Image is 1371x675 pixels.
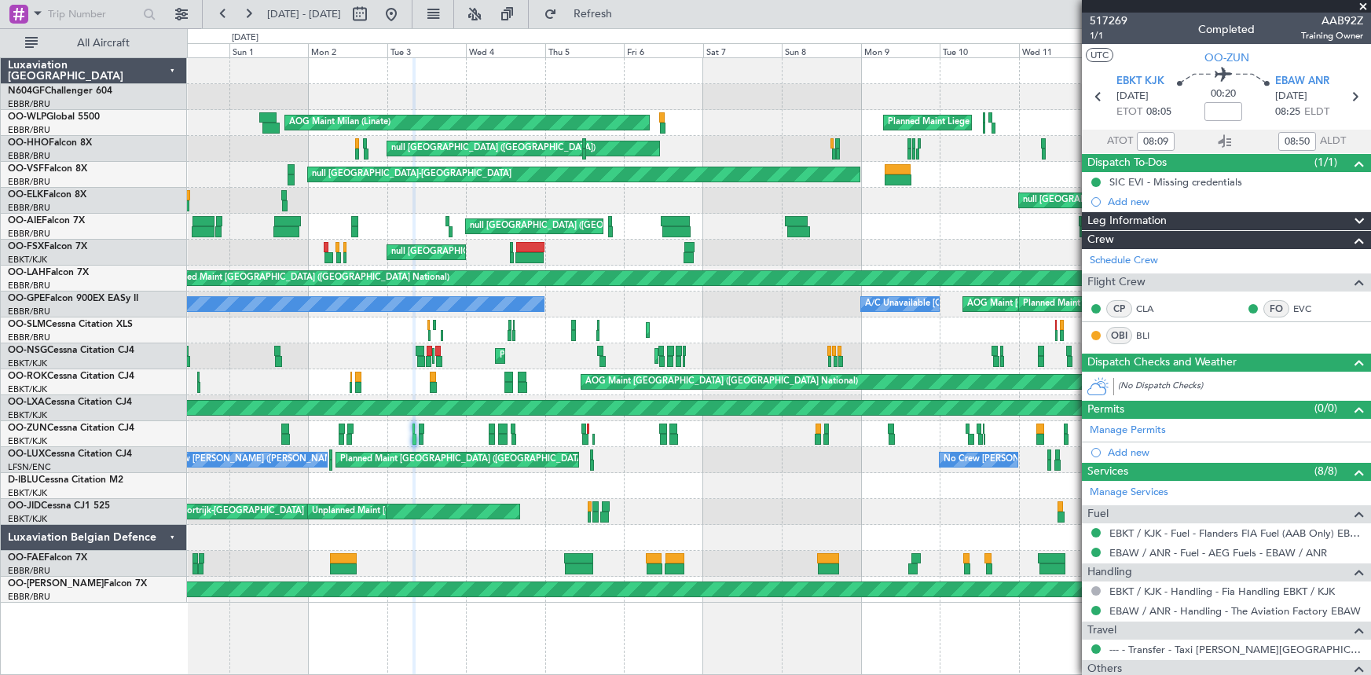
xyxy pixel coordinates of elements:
a: OO-[PERSON_NAME]Falcon 7X [8,579,147,589]
span: OO-FSX [8,242,44,251]
span: OO-AIE [8,216,42,226]
div: OBI [1106,327,1132,344]
div: Sun 8 [782,43,861,57]
div: A/C Unavailable [GEOGRAPHIC_DATA] ([GEOGRAPHIC_DATA] National) [865,292,1157,316]
a: EBBR/BRU [8,176,50,188]
a: EBKT/KJK [8,254,47,266]
span: OO-[PERSON_NAME] [8,579,104,589]
span: Fuel [1087,505,1109,523]
span: OO-LXA [8,398,45,407]
span: ATOT [1107,134,1133,149]
span: 08:25 [1275,105,1300,120]
a: EBBR/BRU [8,150,50,162]
a: EBBR/BRU [8,280,50,292]
input: --:-- [1278,132,1316,151]
a: EBKT/KJK [8,409,47,421]
div: FO [1263,300,1289,317]
span: Dispatch Checks and Weather [1087,354,1237,372]
span: 517269 [1090,13,1127,29]
a: EBBR/BRU [8,124,50,136]
span: N604GF [8,86,45,96]
span: OO-LAH [8,268,46,277]
span: OO-FAE [8,553,44,563]
span: OO-ROK [8,372,47,381]
div: [DATE] [232,31,258,45]
span: OO-GPE [8,294,45,303]
a: OO-WLPGlobal 5500 [8,112,100,122]
a: OO-NSGCessna Citation CJ4 [8,346,134,355]
a: EBBR/BRU [8,332,50,343]
button: All Aircraft [17,31,170,56]
div: null [GEOGRAPHIC_DATA] ([GEOGRAPHIC_DATA]) [391,240,596,264]
div: null [GEOGRAPHIC_DATA] ([GEOGRAPHIC_DATA]) [1023,189,1227,212]
div: Planned Maint Nice ([GEOGRAPHIC_DATA]) [500,344,675,368]
div: Planned Maint [GEOGRAPHIC_DATA] ([GEOGRAPHIC_DATA] National) [1023,292,1307,316]
a: Manage Services [1090,485,1168,501]
span: 08:05 [1146,105,1171,120]
a: EBBR/BRU [8,98,50,110]
button: UTC [1086,48,1113,62]
span: [DATE] [1116,89,1149,105]
span: Refresh [560,9,626,20]
div: Planned Maint [GEOGRAPHIC_DATA] ([GEOGRAPHIC_DATA]) [340,448,588,471]
div: Mon 2 [308,43,387,57]
span: Dispatch To-Dos [1087,154,1167,172]
span: 00:20 [1211,86,1236,102]
div: No Crew [PERSON_NAME] ([PERSON_NAME]) [154,448,343,471]
div: Tue 3 [387,43,467,57]
div: SIC EVI - Missing credentials [1109,175,1242,189]
a: EBAW / ANR - Fuel - AEG Fuels - EBAW / ANR [1109,546,1327,559]
span: (8/8) [1314,463,1337,479]
div: Sat 7 [703,43,783,57]
div: Sat 30 [150,43,229,57]
span: ALDT [1320,134,1346,149]
div: Tue 10 [940,43,1019,57]
a: OO-LAHFalcon 7X [8,268,89,277]
div: Add new [1108,195,1363,208]
div: Unplanned Maint [GEOGRAPHIC_DATA] ([GEOGRAPHIC_DATA] National) [154,266,449,290]
a: EBKT / KJK - Fuel - Flanders FIA Fuel (AAB Only) EBKT / KJK [1109,526,1363,540]
div: Wed 4 [466,43,545,57]
span: OO-ELK [8,190,43,200]
span: EBAW ANR [1275,74,1329,90]
span: Permits [1087,401,1124,419]
a: EBKT/KJK [8,383,47,395]
div: Planned Maint Liege [888,111,970,134]
div: No Crew [PERSON_NAME] ([PERSON_NAME]) [944,448,1132,471]
a: EBKT/KJK [8,358,47,369]
a: OO-GPEFalcon 900EX EASy II [8,294,138,303]
span: D-IBLU [8,475,38,485]
span: (1/1) [1314,154,1337,171]
div: Fri 6 [624,43,703,57]
a: OO-LXACessna Citation CJ4 [8,398,132,407]
a: OO-VSFFalcon 8X [8,164,87,174]
span: Crew [1087,231,1114,249]
a: D-IBLUCessna Citation M2 [8,475,123,485]
span: OO-JID [8,501,41,511]
a: LFSN/ENC [8,461,51,473]
span: OO-HHO [8,138,49,148]
a: OO-ZUNCessna Citation CJ4 [8,424,134,433]
span: OO-NSG [8,346,47,355]
span: OO-ZUN [8,424,47,433]
span: All Aircraft [41,38,166,49]
a: EBBR/BRU [8,591,50,603]
a: EBBR/BRU [8,202,50,214]
div: AOG Maint Milan (Linate) [289,111,390,134]
a: EBKT/KJK [8,487,47,499]
input: Trip Number [48,2,138,26]
a: EBAW / ANR - Handling - The Aviation Factory EBAW [1109,604,1361,618]
a: EVC [1293,302,1329,316]
span: ETOT [1116,105,1142,120]
a: N604GFChallenger 604 [8,86,112,96]
div: CP [1106,300,1132,317]
a: EBKT / KJK - Handling - Fia Handling EBKT / KJK [1109,585,1335,598]
div: AOG Maint Kortrijk-[GEOGRAPHIC_DATA] [133,500,304,523]
span: AAB92Z [1301,13,1363,29]
div: null [GEOGRAPHIC_DATA] ([GEOGRAPHIC_DATA]) [470,215,674,238]
span: OO-LUX [8,449,45,459]
a: EBKT/KJK [8,513,47,525]
div: AOG Maint [GEOGRAPHIC_DATA] ([GEOGRAPHIC_DATA] National) [967,292,1240,316]
a: OO-HHOFalcon 8X [8,138,92,148]
span: (0/0) [1314,400,1337,416]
